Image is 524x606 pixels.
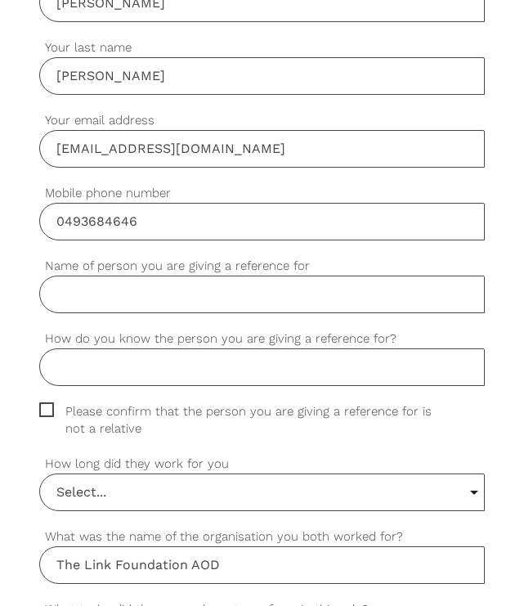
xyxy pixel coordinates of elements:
[39,257,485,276] label: Name of person you are giving a reference for
[39,455,485,474] label: How long did they work for you
[39,111,485,130] label: Your email address
[39,184,485,203] label: Mobile phone number
[39,402,485,438] span: Please confirm that the person you are giving a reference for is not a relative
[39,38,485,57] label: Your last name
[39,330,485,348] label: How do you know the person you are giving a reference for?
[39,527,485,546] label: What was the name of the organisation you both worked for?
